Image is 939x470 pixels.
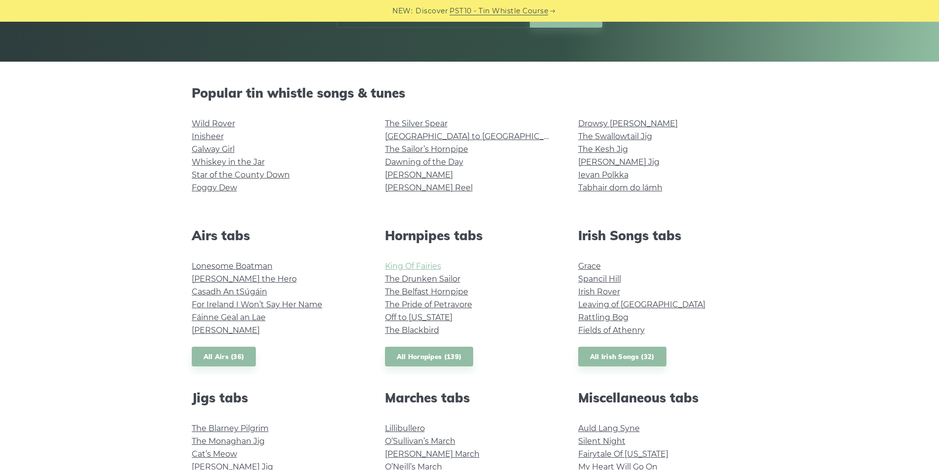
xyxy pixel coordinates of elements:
[578,436,626,446] a: Silent Night
[192,436,265,446] a: The Monaghan Jig
[192,183,237,192] a: Foggy Dew
[578,157,660,167] a: [PERSON_NAME] Jig
[578,449,668,459] a: Fairytale Of [US_STATE]
[578,183,662,192] a: Tabhair dom do lámh
[385,436,455,446] a: O’Sullivan’s March
[385,183,473,192] a: [PERSON_NAME] Reel
[385,287,468,296] a: The Belfast Hornpipe
[578,274,621,284] a: Spancil Hill
[385,119,448,128] a: The Silver Spear
[578,132,652,141] a: The Swallowtail Jig
[578,228,748,243] h2: Irish Songs tabs
[578,287,620,296] a: Irish Rover
[192,132,224,141] a: Inisheer
[578,313,628,322] a: Rattling Bog
[192,424,269,433] a: The Blarney Pilgrim
[578,300,705,309] a: Leaving of [GEOGRAPHIC_DATA]
[385,347,474,367] a: All Hornpipes (139)
[578,390,748,405] h2: Miscellaneous tabs
[192,228,361,243] h2: Airs tabs
[192,145,235,154] a: Galway Girl
[385,132,567,141] a: [GEOGRAPHIC_DATA] to [GEOGRAPHIC_DATA]
[192,274,297,284] a: [PERSON_NAME] the Hero
[385,390,555,405] h2: Marches tabs
[578,119,678,128] a: Drowsy [PERSON_NAME]
[192,449,237,459] a: Cat’s Meow
[385,300,472,309] a: The Pride of Petravore
[385,261,441,271] a: King Of Fairies
[385,170,453,180] a: [PERSON_NAME]
[192,119,235,128] a: Wild Rover
[192,300,322,309] a: For Ireland I Won’t Say Her Name
[578,170,628,180] a: Ievan Polkka
[578,145,628,154] a: The Kesh Jig
[192,287,267,296] a: Casadh An tSúgáin
[385,274,460,284] a: The Drunken Sailor
[192,85,748,101] h2: Popular tin whistle songs & tunes
[385,449,480,459] a: [PERSON_NAME] March
[192,261,273,271] a: Lonesome Boatman
[385,325,439,335] a: The Blackbird
[385,145,468,154] a: The Sailor’s Hornpipe
[578,347,666,367] a: All Irish Songs (32)
[578,325,645,335] a: Fields of Athenry
[192,347,256,367] a: All Airs (36)
[385,157,463,167] a: Dawning of the Day
[385,424,425,433] a: Lillibullero
[385,228,555,243] h2: Hornpipes tabs
[192,390,361,405] h2: Jigs tabs
[450,5,548,17] a: PST10 - Tin Whistle Course
[192,170,290,180] a: Star of the County Down
[416,5,448,17] span: Discover
[192,313,266,322] a: Fáinne Geal an Lae
[578,261,601,271] a: Grace
[578,424,640,433] a: Auld Lang Syne
[392,5,413,17] span: NEW:
[385,313,452,322] a: Off to [US_STATE]
[192,157,265,167] a: Whiskey in the Jar
[192,325,260,335] a: [PERSON_NAME]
